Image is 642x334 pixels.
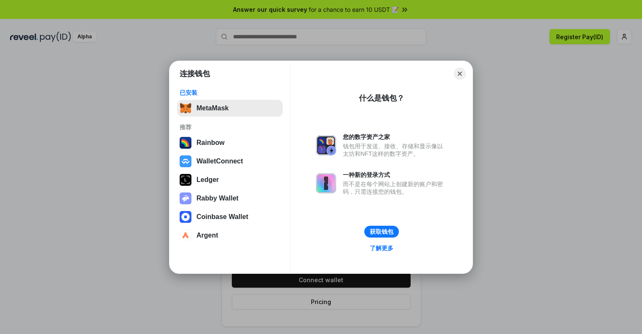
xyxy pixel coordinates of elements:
div: 一种新的登录方式 [343,171,447,179]
button: Ledger [177,171,283,188]
div: Rainbow [196,139,225,147]
button: MetaMask [177,100,283,117]
a: 了解更多 [365,243,398,254]
img: svg+xml,%3Csvg%20xmlns%3D%22http%3A%2F%2Fwww.w3.org%2F2000%2Fsvg%22%20width%3D%2228%22%20height%3... [180,174,191,186]
div: 了解更多 [370,244,393,252]
div: 而不是在每个网站上创建新的账户和密码，只需连接您的钱包。 [343,180,447,195]
div: Coinbase Wallet [196,213,248,221]
div: 推荐 [180,123,280,131]
button: Coinbase Wallet [177,208,283,225]
button: Close [454,68,466,80]
img: svg+xml,%3Csvg%20xmlns%3D%22http%3A%2F%2Fwww.w3.org%2F2000%2Fsvg%22%20fill%3D%22none%22%20viewBox... [180,192,191,204]
div: Rabby Wallet [196,195,239,202]
img: svg+xml,%3Csvg%20xmlns%3D%22http%3A%2F%2Fwww.w3.org%2F2000%2Fsvg%22%20fill%3D%22none%22%20viewBox... [316,173,336,193]
img: svg+xml,%3Csvg%20xmlns%3D%22http%3A%2F%2Fwww.w3.org%2F2000%2Fsvg%22%20fill%3D%22none%22%20viewBox... [316,135,336,155]
button: Rabby Wallet [177,190,283,207]
div: MetaMask [196,104,228,112]
h1: 连接钱包 [180,69,210,79]
button: 获取钱包 [364,226,399,238]
img: svg+xml,%3Csvg%20width%3D%2228%22%20height%3D%2228%22%20viewBox%3D%220%200%2028%2028%22%20fill%3D... [180,230,191,241]
div: WalletConnect [196,158,243,165]
button: WalletConnect [177,153,283,170]
div: 获取钱包 [370,228,393,235]
div: Argent [196,232,218,239]
div: 已安装 [180,89,280,96]
div: 什么是钱包？ [359,93,404,103]
img: svg+xml,%3Csvg%20width%3D%2228%22%20height%3D%2228%22%20viewBox%3D%220%200%2028%2028%22%20fill%3D... [180,211,191,223]
img: svg+xml,%3Csvg%20fill%3D%22none%22%20height%3D%2233%22%20viewBox%3D%220%200%2035%2033%22%20width%... [180,102,191,114]
img: svg+xml,%3Csvg%20width%3D%22120%22%20height%3D%22120%22%20viewBox%3D%220%200%20120%20120%22%20fil... [180,137,191,149]
div: 您的数字资产之家 [343,133,447,141]
img: svg+xml,%3Csvg%20width%3D%2228%22%20height%3D%2228%22%20viewBox%3D%220%200%2028%2028%22%20fill%3D... [180,155,191,167]
button: Rainbow [177,134,283,151]
button: Argent [177,227,283,244]
div: Ledger [196,176,219,184]
div: 钱包用于发送、接收、存储和显示像以太坊和NFT这样的数字资产。 [343,142,447,158]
